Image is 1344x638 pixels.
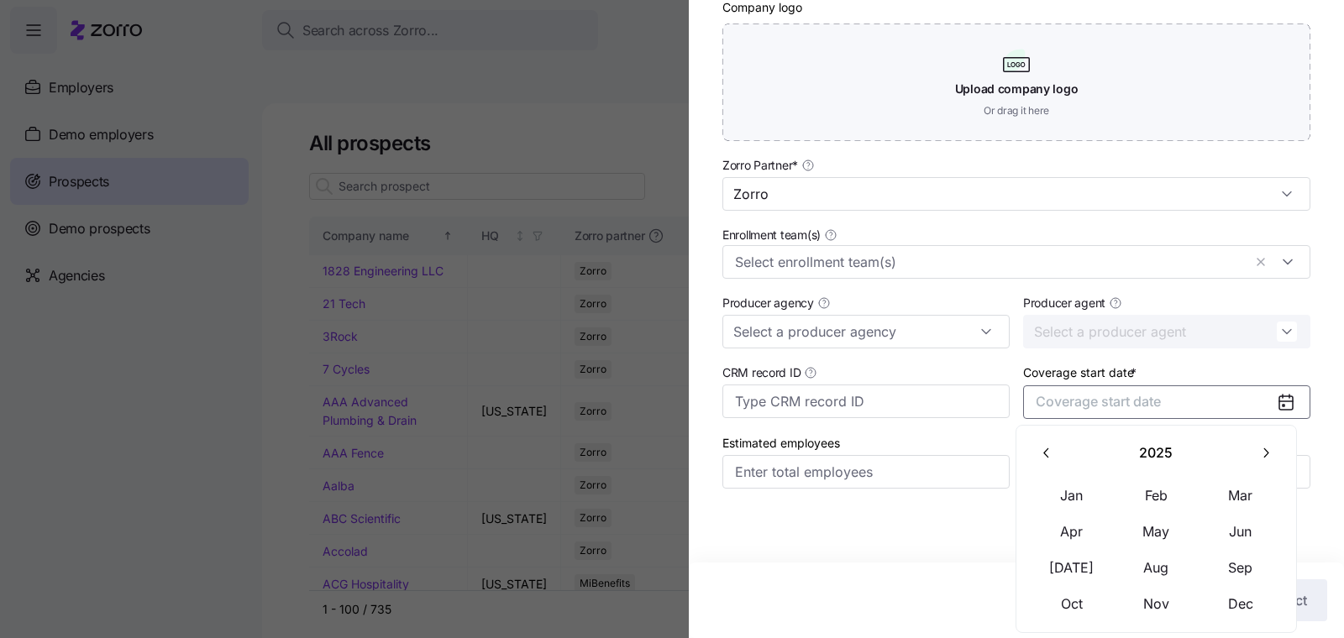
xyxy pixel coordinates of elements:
input: Select enrollment team(s) [735,251,1242,273]
input: Select a partner [722,177,1310,211]
span: Enrollment team(s) [722,227,821,243]
span: Producer agent [1023,295,1105,311]
button: Aug [1115,550,1199,585]
input: Select a producer agent [1023,315,1310,348]
input: Enter total employees [722,455,1010,489]
label: Estimated employees [722,434,840,452]
input: Select a producer agency [722,315,1010,348]
button: Mar [1199,478,1283,513]
button: Dec [1199,586,1283,621]
label: Coverage start date [1023,363,1140,382]
button: Oct [1030,586,1114,621]
button: Coverage start date [1023,385,1310,419]
button: Sep [1199,550,1283,585]
button: 2025 [1065,436,1248,471]
span: Producer agency [722,295,814,311]
button: [DATE] [1030,550,1114,585]
span: Zorro Partner * [722,157,798,174]
button: May [1115,514,1199,549]
button: Nov [1115,586,1199,621]
button: Jun [1199,514,1283,549]
button: Apr [1030,514,1114,549]
button: Jan [1030,478,1114,513]
span: CRM record ID [722,364,801,381]
span: Coverage start date [1036,393,1161,410]
button: Feb [1115,478,1199,513]
input: Type CRM record ID [722,384,1010,418]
